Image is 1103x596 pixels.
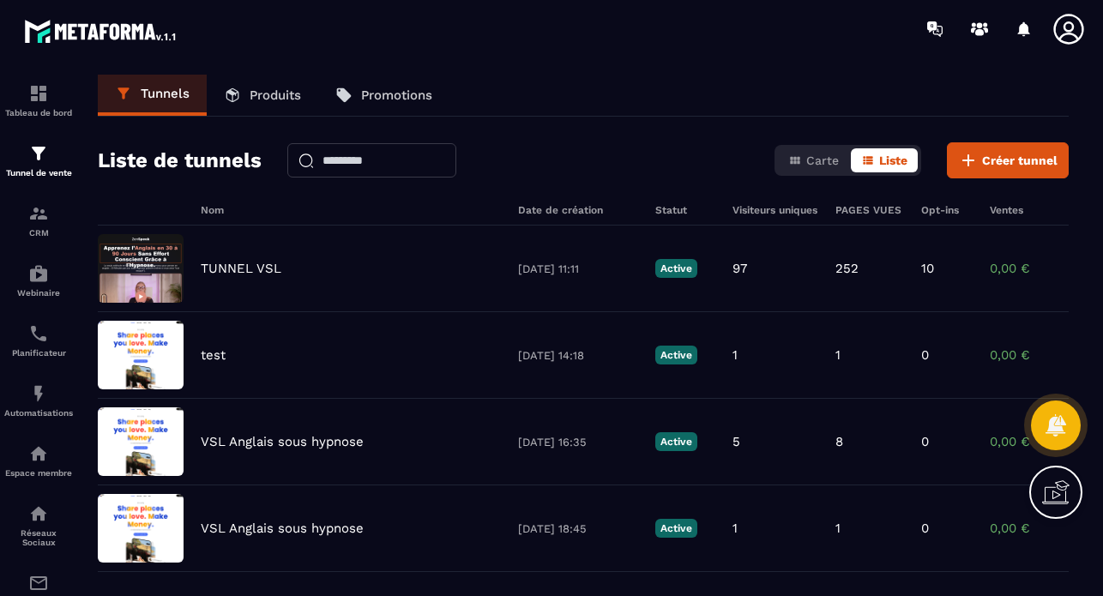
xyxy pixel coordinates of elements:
p: 1 [732,521,738,536]
p: Tableau de bord [4,108,73,117]
p: 252 [835,261,859,276]
p: Tunnels [141,86,190,101]
img: automations [28,383,49,404]
p: 1 [835,347,841,363]
p: 0,00 € [990,434,1076,449]
p: Active [655,259,697,278]
a: automationsautomationsAutomatisations [4,370,73,430]
img: formation [28,83,49,104]
button: Carte [778,148,849,172]
img: image [98,407,184,476]
img: image [98,234,184,303]
a: Produits [207,75,318,116]
p: Active [655,346,697,364]
h6: Date de création [518,204,638,216]
p: VSL Anglais sous hypnose [201,434,364,449]
img: image [98,494,184,563]
a: formationformationCRM [4,190,73,250]
p: Promotions [361,87,432,103]
p: 97 [732,261,747,276]
a: schedulerschedulerPlanificateur [4,310,73,370]
h6: Ventes [990,204,1076,216]
img: email [28,573,49,593]
p: 0,00 € [990,521,1076,536]
p: 5 [732,434,740,449]
p: 1 [835,521,841,536]
p: 8 [835,434,843,449]
a: formationformationTableau de bord [4,70,73,130]
p: [DATE] 18:45 [518,522,638,535]
a: Tunnels [98,75,207,116]
img: image [98,321,184,389]
img: formation [28,143,49,164]
p: CRM [4,228,73,238]
p: Espace membre [4,468,73,478]
p: Produits [250,87,301,103]
p: 0 [921,521,929,536]
p: 0,00 € [990,261,1076,276]
img: formation [28,203,49,224]
p: [DATE] 14:18 [518,349,638,362]
img: logo [24,15,178,46]
h6: PAGES VUES [835,204,904,216]
a: Promotions [318,75,449,116]
p: 0 [921,347,929,363]
img: social-network [28,503,49,524]
p: Active [655,432,697,451]
img: scheduler [28,323,49,344]
a: formationformationTunnel de vente [4,130,73,190]
img: automations [28,443,49,464]
p: TUNNEL VSL [201,261,281,276]
p: 10 [921,261,934,276]
button: Créer tunnel [947,142,1069,178]
p: VSL Anglais sous hypnose [201,521,364,536]
p: 0,00 € [990,347,1076,363]
h6: Opt-ins [921,204,973,216]
p: Active [655,519,697,538]
span: Créer tunnel [982,152,1058,169]
a: automationsautomationsWebinaire [4,250,73,310]
p: Automatisations [4,408,73,418]
p: [DATE] 11:11 [518,262,638,275]
button: Liste [851,148,918,172]
a: social-networksocial-networkRéseaux Sociaux [4,491,73,560]
h2: Liste de tunnels [98,143,262,178]
p: 0 [921,434,929,449]
p: test [201,347,226,363]
a: automationsautomationsEspace membre [4,430,73,491]
h6: Statut [655,204,715,216]
h6: Nom [201,204,501,216]
p: Webinaire [4,288,73,298]
p: 1 [732,347,738,363]
span: Liste [879,154,907,167]
p: [DATE] 16:35 [518,436,638,449]
p: Réseaux Sociaux [4,528,73,547]
p: Planificateur [4,348,73,358]
span: Carte [806,154,839,167]
h6: Visiteurs uniques [732,204,818,216]
img: automations [28,263,49,284]
p: Tunnel de vente [4,168,73,178]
